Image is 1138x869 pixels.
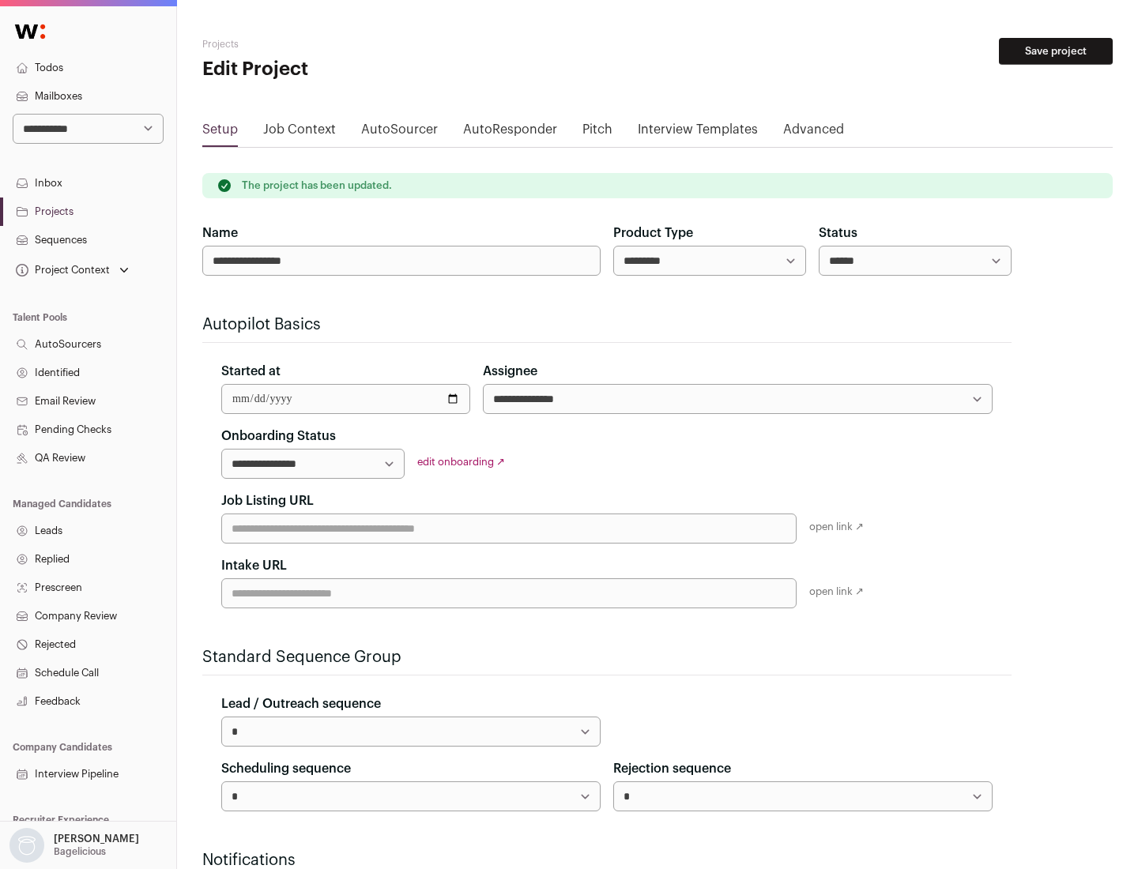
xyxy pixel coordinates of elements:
label: Started at [221,362,281,381]
a: edit onboarding ↗ [417,457,505,467]
label: Lead / Outreach sequence [221,694,381,713]
label: Status [819,224,857,243]
h2: Projects [202,38,506,51]
label: Assignee [483,362,537,381]
a: Setup [202,120,238,145]
h2: Standard Sequence Group [202,646,1012,668]
p: [PERSON_NAME] [54,833,139,845]
a: Interview Templates [638,120,758,145]
p: The project has been updated. [242,179,392,192]
button: Save project [999,38,1113,65]
label: Rejection sequence [613,759,731,778]
a: Advanced [783,120,844,145]
label: Job Listing URL [221,491,314,510]
h2: Autopilot Basics [202,314,1012,336]
label: Name [202,224,238,243]
img: Wellfound [6,16,54,47]
p: Bagelicious [54,845,106,858]
a: Job Context [263,120,336,145]
label: Product Type [613,224,693,243]
a: AutoResponder [463,120,557,145]
label: Scheduling sequence [221,759,351,778]
label: Intake URL [221,556,287,575]
img: nopic.png [9,828,44,863]
button: Open dropdown [6,828,142,863]
div: Project Context [13,264,110,276]
button: Open dropdown [13,259,132,281]
a: AutoSourcer [361,120,438,145]
label: Onboarding Status [221,427,336,446]
h1: Edit Project [202,57,506,82]
a: Pitch [582,120,612,145]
